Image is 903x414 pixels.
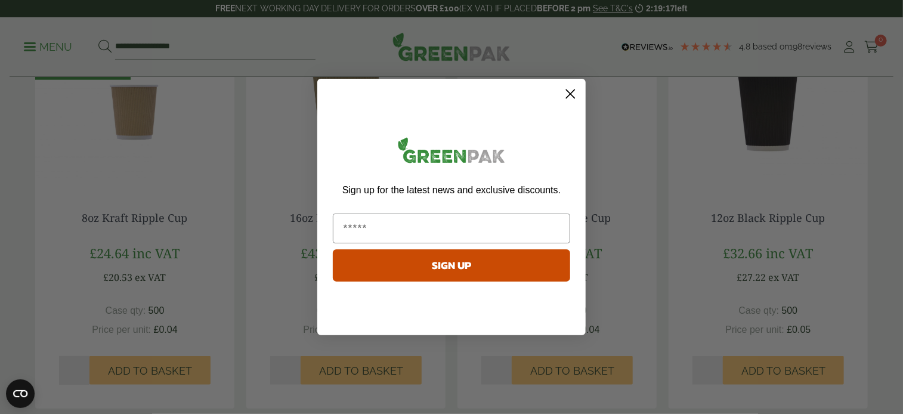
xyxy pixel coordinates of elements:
[6,379,35,408] button: Open CMP widget
[333,249,570,282] button: SIGN UP
[342,185,561,195] span: Sign up for the latest news and exclusive discounts.
[560,84,581,104] button: Close dialog
[333,214,570,243] input: Email
[333,132,570,172] img: greenpak_logo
